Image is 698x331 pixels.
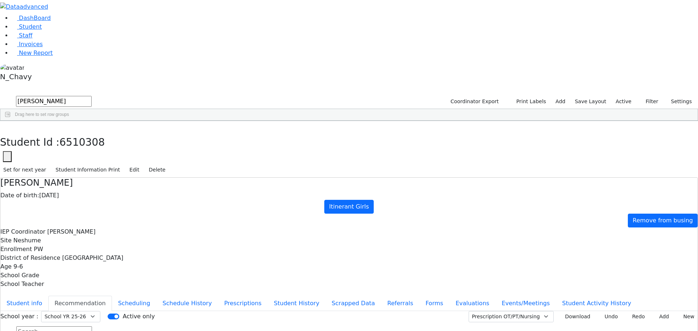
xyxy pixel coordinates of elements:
[675,311,698,322] button: New
[15,112,69,117] span: Drag here to set row groups
[156,296,218,311] button: Schedule History
[0,227,45,236] label: IEP Coordinator
[19,41,43,48] span: Invoices
[12,41,43,48] a: Invoices
[419,296,449,311] button: Forms
[597,311,621,322] button: Undo
[145,164,169,175] button: Delete
[48,296,112,311] button: Recommendation
[19,32,32,39] span: Staff
[449,296,496,311] button: Evaluations
[12,32,32,39] a: Staff
[0,296,48,311] button: Student info
[552,96,569,107] a: Add
[19,49,53,56] span: New Report
[0,236,12,245] label: Site
[0,280,44,288] label: School Teacher
[496,296,556,311] button: Events/Meetings
[126,164,143,175] button: Edit
[112,296,156,311] button: Scheduling
[12,49,53,56] a: New Report
[446,96,502,107] button: Coordinator Export
[571,96,609,107] button: Save Layout
[123,312,155,321] label: Active only
[12,23,42,30] a: Student
[47,228,96,235] span: [PERSON_NAME]
[0,262,12,271] label: Age
[636,96,662,107] button: Filter
[0,191,698,200] div: [DATE]
[0,312,38,321] label: School year :
[0,254,60,262] label: District of Residence
[16,96,92,107] input: Search
[52,164,123,175] button: Student Information Print
[381,296,419,311] button: Referrals
[508,96,549,107] button: Print Labels
[268,296,325,311] button: Student History
[13,263,23,270] span: 9-6
[218,296,268,311] button: Prescriptions
[34,246,43,253] span: PW
[62,254,123,261] span: [GEOGRAPHIC_DATA]
[651,311,672,322] button: Add
[13,237,41,244] span: Neshume
[12,15,51,21] a: DashBoard
[60,136,105,148] span: 6510308
[628,214,698,227] a: Remove from busing
[0,245,32,254] label: Enrollment
[613,96,635,107] label: Active
[557,311,594,322] button: Download
[624,311,648,322] button: Redo
[19,23,42,30] span: Student
[662,96,695,107] button: Settings
[325,296,381,311] button: Scrapped Data
[324,200,374,214] a: Itinerant Girls
[0,271,39,280] label: School Grade
[556,296,637,311] button: Student Activity History
[19,15,51,21] span: DashBoard
[633,217,693,224] span: Remove from busing
[0,191,39,200] label: Date of birth:
[0,178,698,188] h4: [PERSON_NAME]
